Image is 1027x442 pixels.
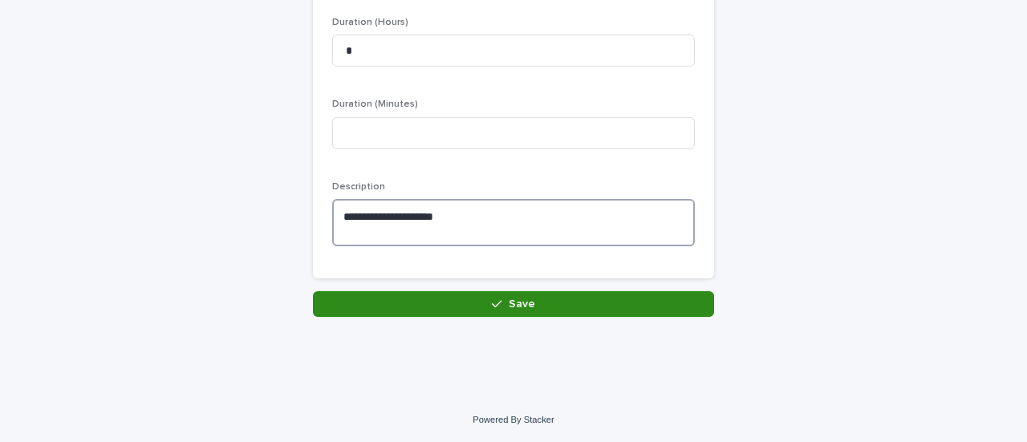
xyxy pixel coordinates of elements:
[332,99,418,109] span: Duration (Minutes)
[332,18,408,27] span: Duration (Hours)
[509,298,535,310] span: Save
[332,182,385,192] span: Description
[313,291,714,317] button: Save
[473,415,554,424] a: Powered By Stacker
